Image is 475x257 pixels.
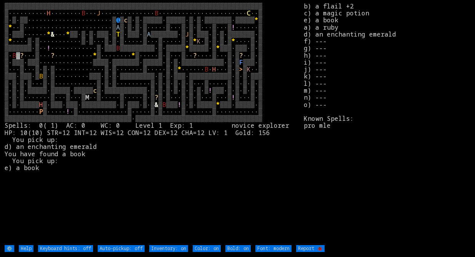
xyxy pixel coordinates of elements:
[39,72,43,80] font: B
[197,37,201,45] font: K
[155,100,158,109] font: &
[12,51,16,60] font: B
[85,93,89,102] font: M
[19,245,33,252] input: Help
[193,51,197,60] font: ?
[239,65,243,73] font: >
[149,245,188,252] input: Inventory: on
[93,86,97,95] font: c
[20,51,24,60] font: ?
[124,16,128,24] font: c
[47,9,51,17] font: H
[239,51,243,60] font: ?
[193,245,221,252] input: Color: on
[232,93,235,102] font: !
[232,23,235,32] font: !
[205,65,208,73] font: B
[147,30,151,38] font: A
[97,9,101,17] font: J
[185,30,189,38] font: J
[178,100,182,109] font: !
[116,30,120,38] font: T
[116,23,120,32] font: A
[66,107,70,116] font: !
[47,44,51,52] font: !
[155,93,158,102] font: ?
[39,107,43,116] font: P
[212,65,216,73] font: H
[247,9,251,17] font: C
[225,245,251,252] input: Bold: on
[255,245,292,252] input: Font: modern
[239,58,243,67] font: F
[5,3,304,244] larn: ▒▒▒▒▒▒▒▒▒▒▒▒▒▒▒▒▒▒▒▒▒▒▒▒▒▒▒▒▒▒▒▒▒▒▒▒▒▒▒▒▒▒▒▒▒▒▒▒▒▒▒▒▒▒▒▒▒▒▒▒▒▒▒▒▒▒▒ ▒·········· ········ ··· ····...
[5,245,14,252] input: ⚙️
[51,51,55,60] font: ?
[304,3,470,244] stats: b) a flail +2 c) a magic potion e) a book a) a ruby d) an enchanting emerald f) --- g) --- h) ---...
[208,86,212,95] font: !
[98,245,145,252] input: Auto-pickup: off
[247,65,251,73] font: K
[296,245,325,252] input: Report 🐞
[155,9,158,17] font: B
[39,100,43,109] font: H
[116,16,120,24] font: @
[116,44,120,52] font: B
[51,30,55,38] font: &
[162,100,166,109] font: B
[82,9,85,17] font: B
[38,245,93,252] input: Keyboard hints: off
